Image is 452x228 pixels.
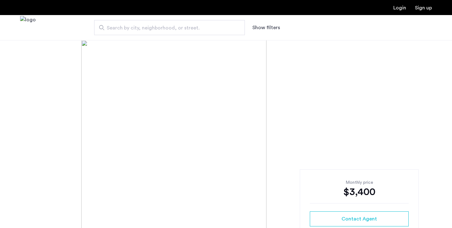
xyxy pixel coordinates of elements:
a: Cazamio Logo [20,16,36,40]
button: button [310,211,409,226]
span: Search by city, neighborhood, or street. [107,24,227,32]
span: Contact Agent [342,215,377,223]
button: Show or hide filters [252,24,280,31]
input: Apartment Search [94,20,245,35]
a: Login [393,5,406,10]
a: Registration [415,5,432,10]
div: Monthly price [310,179,409,186]
img: logo [20,16,36,40]
div: $3,400 [310,186,409,198]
